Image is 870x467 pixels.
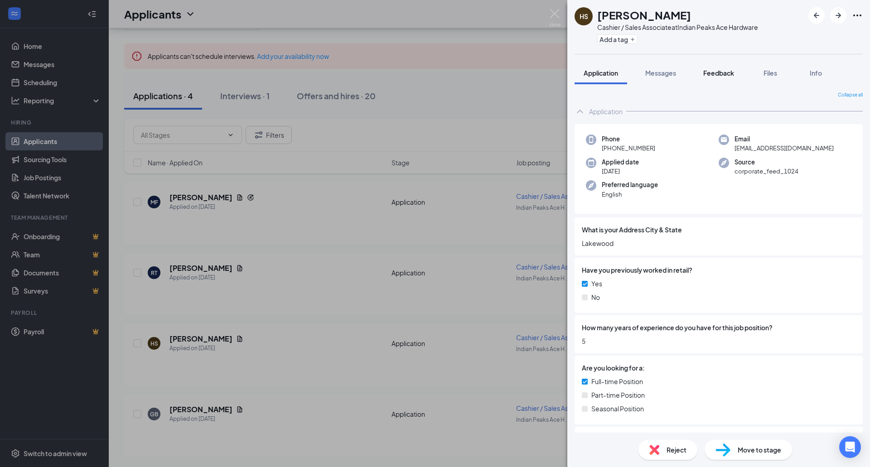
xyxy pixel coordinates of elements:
[597,34,638,44] button: PlusAdd a tag
[735,135,834,144] span: Email
[575,106,585,117] svg: ChevronUp
[602,180,658,189] span: Preferred language
[764,69,777,77] span: Files
[808,7,825,24] button: ArrowLeftNew
[602,167,639,176] span: [DATE]
[591,390,645,400] span: Part-time Position
[582,336,855,346] span: 5
[591,292,600,302] span: No
[591,404,644,414] span: Seasonal Position
[738,445,781,455] span: Move to stage
[735,144,834,153] span: [EMAIL_ADDRESS][DOMAIN_NAME]
[591,279,602,289] span: Yes
[667,445,686,455] span: Reject
[833,10,844,21] svg: ArrowRight
[852,10,863,21] svg: Ellipses
[810,69,822,77] span: Info
[839,436,861,458] div: Open Intercom Messenger
[645,69,676,77] span: Messages
[591,376,643,386] span: Full-time Position
[811,10,822,21] svg: ArrowLeftNew
[703,69,734,77] span: Feedback
[838,91,863,99] span: Collapse all
[584,69,618,77] span: Application
[602,158,639,167] span: Applied date
[582,363,645,373] span: Are you looking for a:
[602,135,655,144] span: Phone
[582,225,682,235] span: What is your Address City & State
[597,7,691,23] h1: [PERSON_NAME]
[830,7,846,24] button: ArrowRight
[582,323,773,332] span: How many years of experience do you have for this job position?
[582,238,855,248] span: Lakewood
[580,12,588,21] div: HS
[602,144,655,153] span: [PHONE_NUMBER]
[735,167,798,176] span: corporate_feed_1024
[735,158,798,167] span: Source
[582,265,692,275] span: Have you previously worked in retail?
[630,37,635,42] svg: Plus
[589,107,623,116] div: Application
[597,23,758,32] div: Cashier / Sales Associate at Indian Peaks Ace Hardware
[602,190,658,199] span: English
